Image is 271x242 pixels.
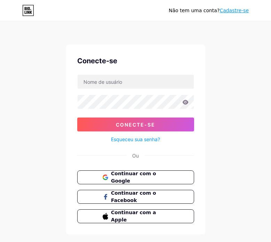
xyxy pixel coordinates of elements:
button: Continuar com o Google [77,170,194,184]
font: Continuar com o Google [111,171,156,184]
font: Continuar com a Apple [111,210,156,223]
a: Cadastre-se [220,8,249,13]
button: Conecte-se [77,118,194,131]
font: Ou [132,153,139,159]
button: Continuar com o Facebook [77,190,194,204]
font: Continuar com o Facebook [111,190,156,203]
font: Conecte-se [77,57,117,65]
font: Esqueceu sua senha? [111,136,160,142]
button: Continuar com a Apple [77,209,194,223]
font: Não tem uma conta? [169,8,220,13]
a: Esqueceu sua senha? [111,136,160,143]
input: Nome de usuário [78,75,194,89]
font: Conecte-se [116,122,155,128]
